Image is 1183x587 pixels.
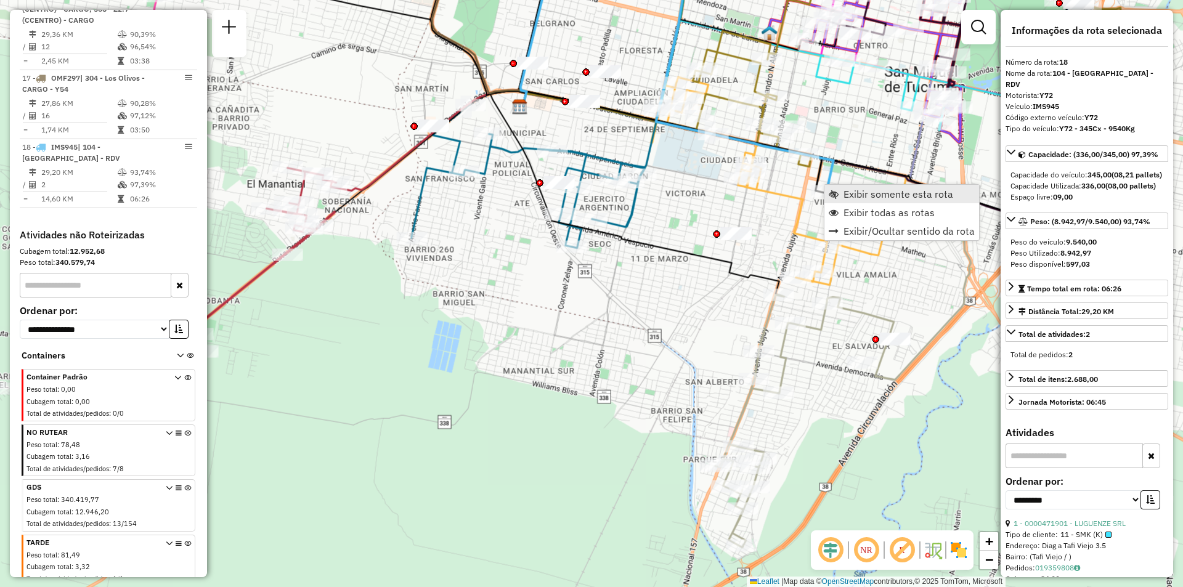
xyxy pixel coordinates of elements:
[544,177,575,189] div: Atividade não roteirizada - Martu Bebidas Sas
[1087,170,1112,179] strong: 345,00
[20,246,197,257] div: Cubagem total:
[980,532,998,551] a: Zoom in
[41,28,117,41] td: 29,36 KM
[26,464,109,473] span: Total de atividades/pedidos
[61,551,80,559] span: 81,49
[129,193,192,205] td: 06:26
[29,31,36,38] i: Distância Total
[1006,562,1168,573] div: Pedidos:
[185,74,192,81] em: Opções
[1006,164,1168,208] div: Capacidade: (336,00/345,00) 97,39%
[1006,551,1168,562] div: Bairro: (Tafi Viejo / )
[61,495,99,504] span: 340.419,77
[57,385,59,394] span: :
[1059,124,1135,133] strong: Y72 - 345Cx - 9540Kg
[1086,330,1090,339] strong: 2
[22,349,161,362] span: Containers
[26,575,109,583] span: Total de atividades/pedidos
[118,195,124,203] i: Tempo total em rota
[26,562,71,571] span: Cubagem total
[26,508,71,516] span: Cubagem total
[22,142,120,163] span: | 104 - [GEOGRAPHIC_DATA] - RDV
[1140,490,1160,509] button: Ordem crescente
[22,73,145,94] span: | 304 - Los Olivos - CARGO - Y54
[1006,68,1153,89] strong: 104 - [GEOGRAPHIC_DATA] - RDV
[1067,374,1098,384] strong: 2.688,00
[41,193,117,205] td: 14,60 KM
[26,551,57,559] span: Peso total
[22,179,28,191] td: /
[57,551,59,559] span: :
[824,203,979,222] li: Exibir todas as rotas
[1006,393,1168,410] a: Jornada Motorista: 06:45
[1028,150,1158,159] span: Capacidade: (336,00/345,00) 97,39%
[29,43,36,51] i: Total de Atividades
[1018,306,1114,317] div: Distância Total:
[1014,519,1126,528] a: 1 - 0000471901 - LUGUENZE SRL
[26,440,57,449] span: Peso total
[1006,68,1168,90] div: Nome da rota:
[26,397,71,406] span: Cubagem total
[1006,574,1060,583] span: Cubagem: 84,00
[129,166,192,179] td: 93,74%
[590,66,621,78] div: Atividade não roteirizada - Cardozo
[1030,217,1150,226] span: Peso: (8.942,97/9.540,00) 93,74%
[71,562,73,571] span: :
[887,535,917,565] span: Exibir rótulo
[1074,564,1080,572] i: Observações
[1006,344,1168,365] div: Total de atividades:2
[852,535,881,565] span: Ocultar NR
[70,246,105,256] strong: 12.952,68
[109,575,111,583] span: :
[1027,284,1121,293] span: Tempo total em rota: 06:26
[118,57,124,65] i: Tempo total em rota
[71,508,73,516] span: :
[1081,181,1105,190] strong: 336,00
[1006,302,1168,319] a: Distância Total:29,20 KM
[75,508,109,516] span: 12.946,20
[176,540,182,586] i: Opções
[1006,25,1168,36] h4: Informações da rota selecionada
[844,189,953,199] span: Exibir somente esta rota
[113,409,124,418] span: 0/0
[22,73,145,94] span: 17 -
[29,169,36,176] i: Distância Total
[1006,101,1168,112] div: Veículo:
[20,257,197,268] div: Peso total:
[1112,170,1162,179] strong: (08,21 pallets)
[844,208,935,217] span: Exibir todas as rotas
[55,257,95,267] strong: 340.579,74
[71,452,73,461] span: :
[1068,350,1073,359] strong: 2
[113,575,124,583] span: 1/1
[1006,213,1168,229] a: Peso: (8.942,97/9.540,00) 93,74%
[822,577,874,586] a: OpenStreetMap
[41,166,117,179] td: 29,20 KM
[1006,427,1168,439] h4: Atividades
[985,552,993,567] span: −
[1006,280,1168,296] a: Tempo total em rota: 06:26
[1033,102,1059,111] strong: IMS945
[1006,232,1168,275] div: Peso: (8.942,97/9.540,00) 93,74%
[51,142,78,152] span: IMS945
[22,124,28,136] td: =
[1006,90,1168,101] div: Motorista:
[22,55,28,67] td: =
[844,226,975,236] span: Exibir/Ocultar sentido da rota
[1066,237,1097,246] strong: 9.540,00
[75,452,90,461] span: 3,16
[762,25,778,41] img: UDC - Tucuman
[41,41,117,53] td: 12
[51,73,80,83] span: OMF297
[75,562,90,571] span: 3,32
[169,320,189,339] button: Ordem crescente
[824,185,979,203] li: Exibir somente esta rota
[985,533,993,549] span: +
[29,112,36,119] i: Total de Atividades
[1006,123,1168,134] div: Tipo do veículo:
[113,519,137,528] span: 13/154
[1018,330,1090,339] span: Total de atividades:
[750,577,779,586] a: Leaflet
[217,15,242,43] a: Nova sessão e pesquisa
[61,385,76,394] span: 0,00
